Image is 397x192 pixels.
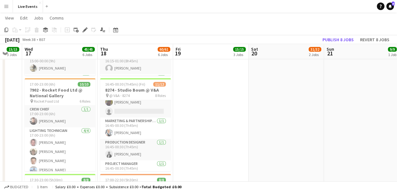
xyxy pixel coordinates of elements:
span: 9/9 [388,47,397,52]
span: 17:30-23:00 (5h30m) [30,178,63,182]
a: View [3,14,16,22]
span: 16:45-00:30 (7h45m) (Fri) [105,82,145,87]
span: 18 [99,50,108,57]
span: 1 item [35,184,50,189]
button: Live Events [13,0,43,13]
app-job-card: 17:00-23:00 (6h)10/107902 - Rocket Food Ltd @ National Gallery Rocket Food Ltd6 RolesCrew Chief1/... [25,78,95,171]
div: 3 Jobs [233,52,245,57]
a: Jobs [31,14,46,22]
span: Fri [176,46,181,52]
span: 15/15 [233,47,246,52]
span: 8/8 [157,178,166,182]
app-card-role: Crew Chief1/117:00-23:00 (6h)[PERSON_NAME] [25,106,95,127]
span: 6 Roles [80,99,90,104]
h3: 8274 - Studio Boum @ V&A [100,87,171,93]
span: 15/15 [7,47,19,52]
span: 8/8 [81,178,90,182]
span: 20 [250,50,258,57]
app-card-role: Events Assistant1/116:15-01:00 (8h45m)[PERSON_NAME] [100,53,171,74]
span: Total Budgeted £0.00 [141,184,181,189]
span: 11/12 [153,82,166,87]
span: Budgeted [10,185,28,189]
span: @ V&A - 8274 [109,93,130,98]
span: Wed [25,46,33,52]
span: Sat [251,46,258,52]
app-card-role: Project Manager1/1 [25,74,95,96]
span: 19 [175,50,181,57]
span: 8 Roles [155,93,166,98]
span: 10/10 [78,82,90,87]
span: 31/32 [309,47,321,52]
button: Revert 8 jobs [358,36,392,44]
div: 6 Jobs [82,52,94,57]
app-job-card: 16:45-00:30 (7h45m) (Fri)11/128274 - Studio Boum @ V&A @ V&A - 82748 Roles16:45-00:30 (7h45m)[PER... [100,78,171,171]
app-card-role: Marketing & Partnerships Manager1/116:45-00:30 (7h45m)[PERSON_NAME] [100,117,171,139]
button: Budgeted [3,184,29,190]
button: Publish 8 jobs [320,36,356,44]
span: Jobs [34,15,43,21]
span: 17:00-23:00 (6h) [30,82,55,87]
span: 17 [24,50,33,57]
app-card-role: Head of Events1/1 [100,74,171,96]
a: 8 [386,3,394,10]
span: 45/45 [82,47,95,52]
a: Comms [47,14,66,22]
span: View [5,15,14,21]
span: 21 [326,50,334,57]
app-card-role: Project Manager1/116:45-00:30 (7h45m) [100,160,171,182]
span: Comms [50,15,64,21]
div: 1 Job [388,52,396,57]
div: 6 Jobs [158,52,170,57]
span: Edit [20,15,27,21]
span: Rocket Food Ltd [34,99,59,104]
app-card-role: Production Coordinator1/115:00-00:00 (9h)[PERSON_NAME] [25,53,95,74]
app-card-role: Production Designer1/116:45-00:30 (7h45m)[PERSON_NAME] [100,139,171,160]
div: BST [39,37,45,42]
div: 2 Jobs [309,52,321,57]
div: 3 Jobs [7,52,19,57]
app-card-role: Lighting Technician4/417:00-23:00 (6h)[PERSON_NAME][PERSON_NAME][PERSON_NAME][PERSON_NAME] [25,127,95,176]
span: 17:00-22:30 (5h30m) [105,178,138,182]
span: Thu [100,46,108,52]
span: 60/61 [158,47,170,52]
a: Edit [18,14,30,22]
h3: 7902 - Rocket Food Ltd @ National Gallery [25,87,95,99]
span: Week 38 [21,37,37,42]
span: 8 [392,2,394,6]
span: Sun [327,46,334,52]
div: [DATE] [5,37,20,43]
div: Salary £0.00 + Expenses £0.00 + Subsistence £0.00 = [55,184,181,189]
